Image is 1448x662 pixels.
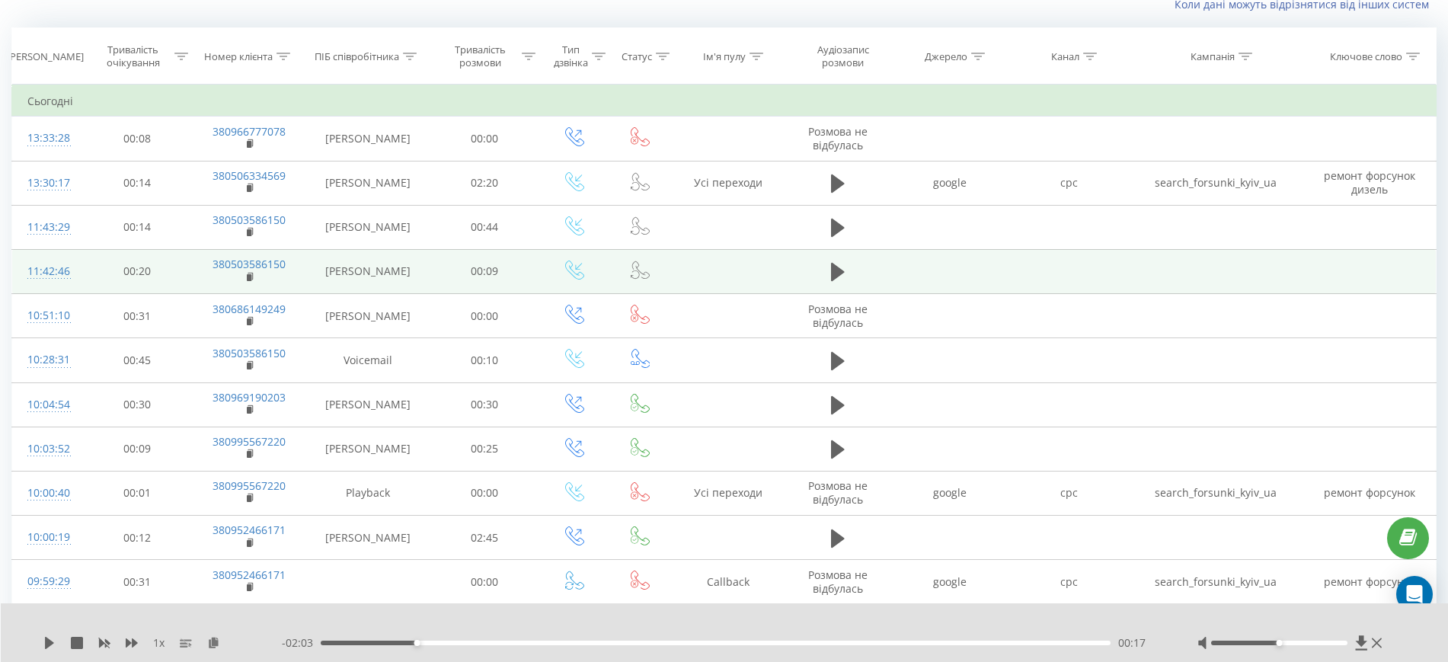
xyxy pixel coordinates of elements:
[622,50,652,63] div: Статус
[1396,576,1433,612] div: Open Intercom Messenger
[1128,161,1304,205] td: search_forsunki_kyiv_ua
[703,50,746,63] div: Ім'я пулу
[82,382,192,427] td: 00:30
[306,516,430,560] td: [PERSON_NAME]
[282,635,321,651] span: - 02:03
[27,168,67,198] div: 13:30:17
[27,257,67,286] div: 11:42:46
[1304,560,1436,604] td: ремонт форсунок
[82,161,192,205] td: 00:14
[890,471,1009,515] td: google
[430,516,539,560] td: 02:45
[306,161,430,205] td: [PERSON_NAME]
[430,427,539,471] td: 00:25
[808,568,868,596] span: Розмова не відбулась
[306,294,430,338] td: [PERSON_NAME]
[213,257,286,271] a: 380503586150
[82,205,192,249] td: 00:14
[671,161,785,205] td: Усі переходи
[671,560,785,604] td: Callback
[1277,640,1283,646] div: Accessibility label
[213,124,286,139] a: 380966777078
[430,117,539,161] td: 00:00
[890,161,1009,205] td: google
[443,43,518,69] div: Тривалість розмови
[306,205,430,249] td: [PERSON_NAME]
[808,124,868,152] span: Розмова не відбулась
[430,471,539,515] td: 00:00
[213,302,286,316] a: 380686149249
[553,43,588,69] div: Тип дзвінка
[27,434,67,464] div: 10:03:52
[808,302,868,330] span: Розмова не відбулась
[27,301,67,331] div: 10:51:10
[306,427,430,471] td: [PERSON_NAME]
[925,50,967,63] div: Джерело
[1009,161,1128,205] td: cpc
[153,635,165,651] span: 1 x
[1304,471,1436,515] td: ремонт форсунок
[890,560,1009,604] td: google
[213,390,286,405] a: 380969190203
[204,50,273,63] div: Номер клієнта
[213,346,286,360] a: 380503586150
[430,294,539,338] td: 00:00
[1118,635,1146,651] span: 00:17
[213,568,286,582] a: 380952466171
[1330,50,1402,63] div: Ключове слово
[306,338,430,382] td: Voicemail
[306,382,430,427] td: [PERSON_NAME]
[27,478,67,508] div: 10:00:40
[213,213,286,227] a: 380503586150
[82,294,192,338] td: 00:31
[82,249,192,293] td: 00:20
[1128,560,1304,604] td: search_forsunki_kyiv_ua
[27,390,67,420] div: 10:04:54
[27,213,67,242] div: 11:43:29
[82,338,192,382] td: 00:45
[1051,50,1079,63] div: Канал
[82,560,192,604] td: 00:31
[306,471,430,515] td: Playback
[82,471,192,515] td: 00:01
[430,161,539,205] td: 02:20
[799,43,887,69] div: Аудіозапис розмови
[1304,161,1436,205] td: ремонт форсунок дизель
[213,434,286,449] a: 380995567220
[430,382,539,427] td: 00:30
[27,345,67,375] div: 10:28:31
[306,117,430,161] td: [PERSON_NAME]
[96,43,171,69] div: Тривалість очікування
[82,117,192,161] td: 00:08
[7,50,84,63] div: [PERSON_NAME]
[1009,471,1128,515] td: cpc
[306,249,430,293] td: [PERSON_NAME]
[82,427,192,471] td: 00:09
[27,523,67,552] div: 10:00:19
[213,168,286,183] a: 380506334569
[1128,471,1304,515] td: search_forsunki_kyiv_ua
[414,640,420,646] div: Accessibility label
[213,523,286,537] a: 380952466171
[1191,50,1235,63] div: Кампанія
[27,123,67,153] div: 13:33:28
[430,560,539,604] td: 00:00
[12,86,1437,117] td: Сьогодні
[808,478,868,507] span: Розмова не відбулась
[671,471,785,515] td: Усі переходи
[213,478,286,493] a: 380995567220
[82,516,192,560] td: 00:12
[430,338,539,382] td: 00:10
[315,50,399,63] div: ПІБ співробітника
[1009,560,1128,604] td: cpc
[430,205,539,249] td: 00:44
[27,567,67,596] div: 09:59:29
[430,249,539,293] td: 00:09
